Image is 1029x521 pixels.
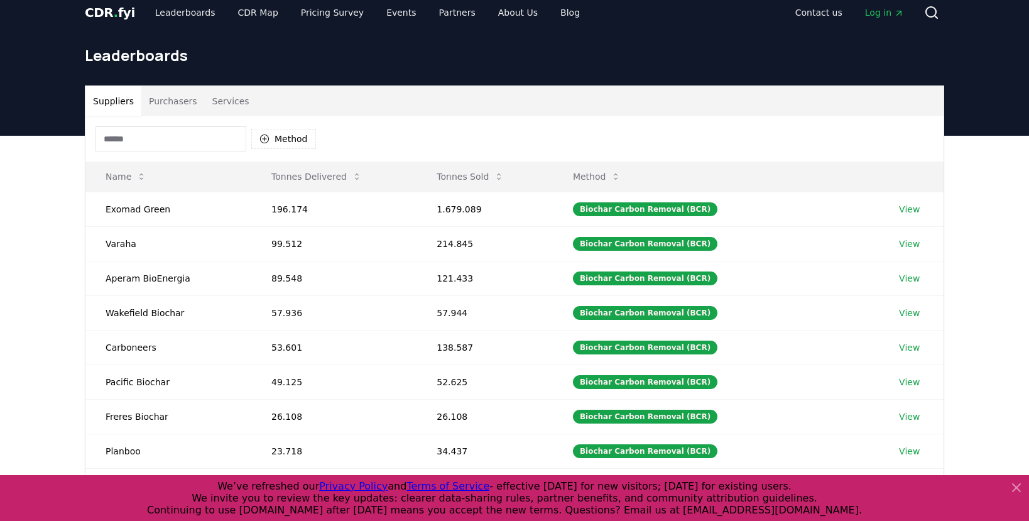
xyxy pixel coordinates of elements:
div: Biochar Carbon Removal (BCR) [573,202,717,216]
a: Contact us [785,1,852,24]
a: About Us [488,1,548,24]
td: Planboo [85,434,251,468]
a: View [899,238,920,250]
td: Carboneers [85,330,251,365]
td: 26.108 [251,399,416,434]
td: Wakefield Biochar [85,295,251,330]
td: Aperam BioEnergia [85,261,251,295]
td: Pacific Biochar [85,365,251,399]
td: Freres Biochar [85,399,251,434]
button: Method [251,129,316,149]
a: Log in [855,1,914,24]
td: 52.625 [416,365,553,399]
div: Biochar Carbon Removal (BCR) [573,444,717,458]
a: View [899,445,920,458]
button: Tonnes Sold [427,164,514,189]
div: Biochar Carbon Removal (BCR) [573,341,717,354]
td: 138.587 [416,330,553,365]
td: 23.718 [251,434,416,468]
td: 196.174 [251,192,416,226]
a: View [899,376,920,388]
a: View [899,307,920,319]
td: 36.979 [416,468,553,503]
div: Biochar Carbon Removal (BCR) [573,306,717,320]
td: 26.108 [416,399,553,434]
a: Partners [429,1,486,24]
button: Suppliers [85,86,141,116]
td: Varaha [85,226,251,261]
td: 1.679.089 [416,192,553,226]
td: CarbonCure [85,468,251,503]
td: 57.944 [416,295,553,330]
a: View [899,341,920,354]
a: Blog [550,1,590,24]
td: 89.548 [251,261,416,295]
td: 121.433 [416,261,553,295]
td: Exomad Green [85,192,251,226]
nav: Main [785,1,914,24]
a: CDR Map [228,1,288,24]
button: Services [205,86,257,116]
h1: Leaderboards [85,45,944,65]
span: Log in [865,6,904,19]
td: 57.936 [251,295,416,330]
button: Method [563,164,631,189]
button: Purchasers [141,86,205,116]
span: . [114,5,118,20]
a: CDR.fyi [85,4,135,21]
button: Name [95,164,156,189]
td: 99.512 [251,226,416,261]
a: Pricing Survey [291,1,374,24]
td: 53.601 [251,330,416,365]
a: Events [376,1,426,24]
a: Leaderboards [145,1,226,24]
div: Biochar Carbon Removal (BCR) [573,410,717,424]
button: Tonnes Delivered [261,164,372,189]
a: View [899,203,920,216]
td: 214.845 [416,226,553,261]
td: 23.191 [251,468,416,503]
div: Biochar Carbon Removal (BCR) [573,271,717,285]
span: CDR fyi [85,5,135,20]
div: Biochar Carbon Removal (BCR) [573,375,717,389]
nav: Main [145,1,590,24]
a: View [899,272,920,285]
td: 34.437 [416,434,553,468]
td: 49.125 [251,365,416,399]
a: View [899,410,920,423]
div: Biochar Carbon Removal (BCR) [573,237,717,251]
